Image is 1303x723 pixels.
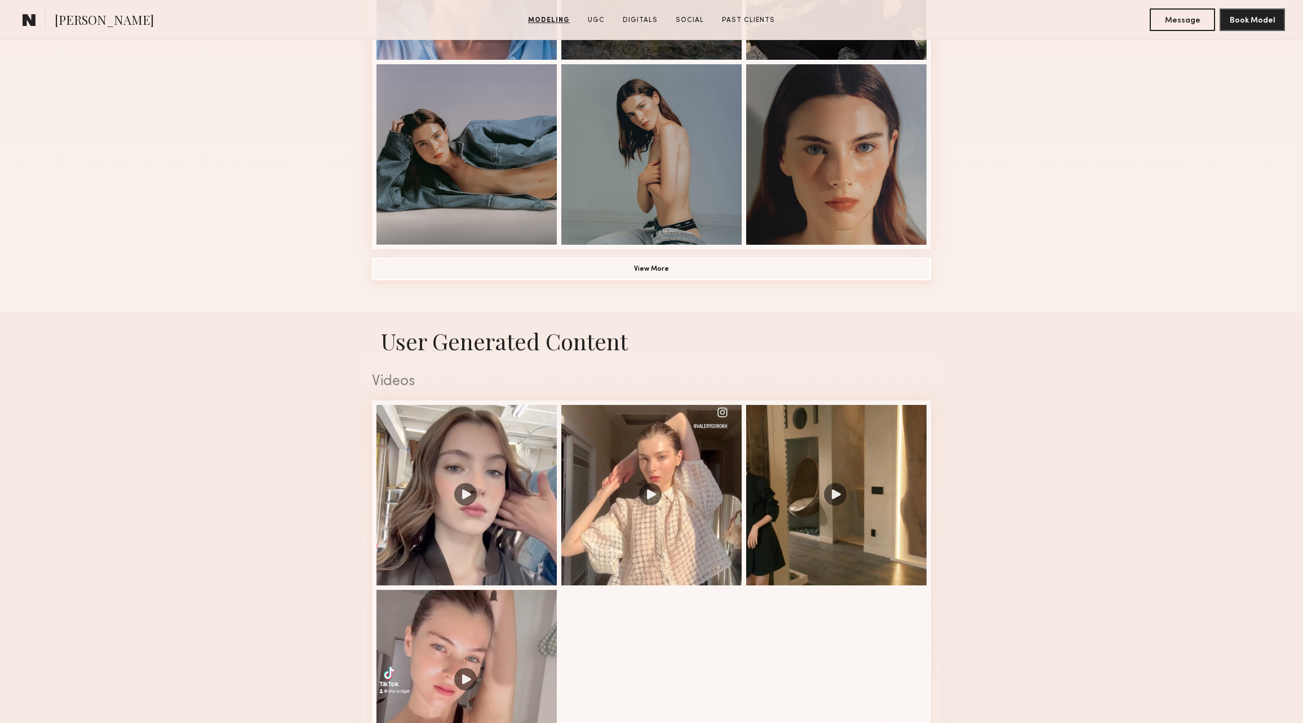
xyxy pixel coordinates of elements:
[1220,15,1285,24] a: Book Model
[618,15,662,25] a: Digitals
[372,258,931,280] button: View More
[717,15,779,25] a: Past Clients
[583,15,609,25] a: UGC
[524,15,574,25] a: Modeling
[671,15,708,25] a: Social
[1220,8,1285,31] button: Book Model
[372,374,931,389] div: Videos
[363,326,940,356] h1: User Generated Content
[55,11,154,31] span: [PERSON_NAME]
[1150,8,1215,31] button: Message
